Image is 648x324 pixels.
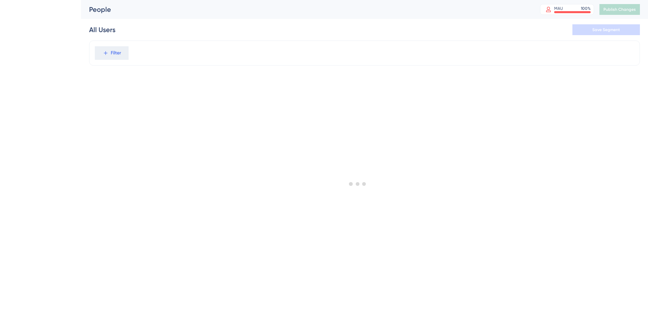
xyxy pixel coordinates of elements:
button: Publish Changes [599,4,640,15]
div: MAU [554,6,563,11]
span: Save Segment [592,27,620,32]
div: All Users [89,25,115,34]
div: People [89,5,523,14]
span: Publish Changes [603,7,636,12]
div: 100 % [581,6,591,11]
button: Save Segment [572,24,640,35]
